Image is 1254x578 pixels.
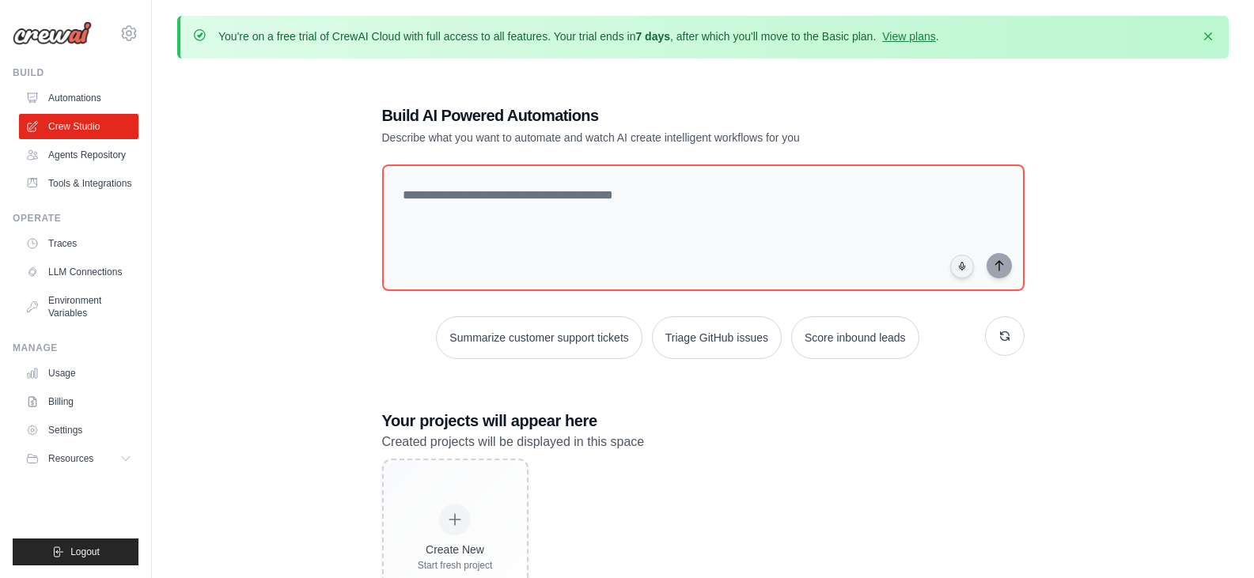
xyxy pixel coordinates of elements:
p: You're on a free trial of CrewAI Cloud with full access to all features. Your trial ends in , aft... [218,28,939,44]
a: Crew Studio [19,114,138,139]
p: Describe what you want to automate and watch AI create intelligent workflows for you [382,130,914,145]
div: Build [13,66,138,79]
a: View plans [882,30,935,43]
button: Resources [19,446,138,471]
button: Summarize customer support tickets [436,316,642,359]
a: Settings [19,417,138,443]
a: Billing [19,389,138,414]
div: Manage [13,342,138,354]
a: Environment Variables [19,288,138,326]
button: Triage GitHub issues [652,316,782,359]
button: Click to speak your automation idea [950,255,974,278]
span: Resources [48,452,93,465]
button: Logout [13,538,138,565]
h3: Your projects will appear here [382,410,1025,432]
a: Agents Repository [19,142,138,168]
img: Logo [13,21,92,45]
a: Usage [19,361,138,386]
a: Traces [19,231,138,256]
a: LLM Connections [19,259,138,285]
div: Create New [418,542,493,557]
p: Created projects will be displayed in this space [382,432,1025,452]
strong: 7 days [635,30,670,43]
div: Operate [13,212,138,225]
h1: Build AI Powered Automations [382,104,914,127]
div: Start fresh project [418,559,493,572]
button: Get new suggestions [985,316,1025,356]
span: Logout [70,546,100,558]
a: Automations [19,85,138,111]
button: Score inbound leads [791,316,919,359]
a: Tools & Integrations [19,171,138,196]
